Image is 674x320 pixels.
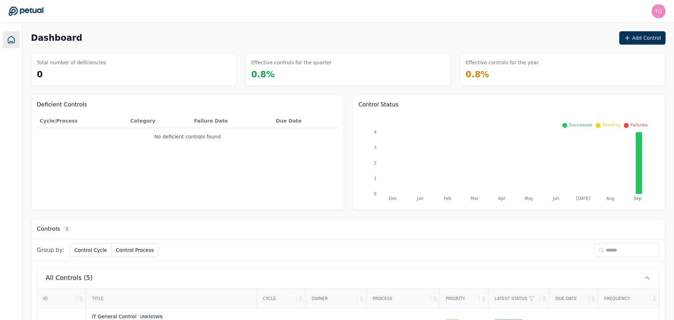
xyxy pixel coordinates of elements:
[374,191,377,196] tspan: 0
[599,289,650,308] div: Frequency
[374,161,377,165] tspan: 2
[652,4,666,18] img: tony.bolasna@amd.com
[37,128,338,146] td: No deficient controls found
[569,122,592,128] span: Successes
[191,115,273,128] th: Failure Date
[498,196,505,201] tspan: Apr
[374,176,377,181] tspan: 1
[389,196,397,201] tspan: Dec
[273,115,338,128] th: Due Date
[444,196,451,201] tspan: Feb
[3,31,20,48] a: Dashboard
[127,115,191,128] th: Category
[70,243,112,257] button: Control Cycle
[37,115,127,128] th: Cycle/Process
[374,145,377,150] tspan: 3
[576,196,590,201] tspan: [DATE]
[374,130,377,135] tspan: 4
[37,225,60,233] h3: Controls
[37,246,64,254] span: Group by:
[619,31,666,45] button: Add Control
[465,70,489,79] span: 0.8 %
[37,100,338,109] h3: Deficient Controls
[471,196,479,201] tspan: Mar
[31,32,82,44] h1: Dashboard
[358,100,660,109] h3: Control Status
[440,289,480,308] div: Priority
[524,196,533,201] tspan: May
[37,267,659,288] button: All Controls (5)
[465,59,538,66] h3: Effective controls for the year
[86,289,256,308] div: Title
[251,70,275,79] span: 0.8 %
[257,289,297,308] div: Cycle
[417,196,424,201] tspan: Jan
[630,122,648,128] span: Failures
[634,196,642,201] tspan: Sep
[112,243,158,257] button: Control Process
[553,196,560,201] tspan: Jun
[37,70,43,79] span: 0
[63,226,71,233] span: 5
[606,196,614,201] tspan: Aug
[489,289,541,308] div: Latest Status
[38,289,77,308] div: ID
[306,289,358,308] div: Owner
[550,289,589,308] div: Due Date
[37,59,106,66] h3: Total number of deficiencies
[251,59,332,66] h3: Effective controls for the quarter
[602,122,620,128] span: Pending
[8,6,44,16] a: Go to Dashboard
[46,273,93,283] span: All Controls (5)
[367,289,430,308] div: Process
